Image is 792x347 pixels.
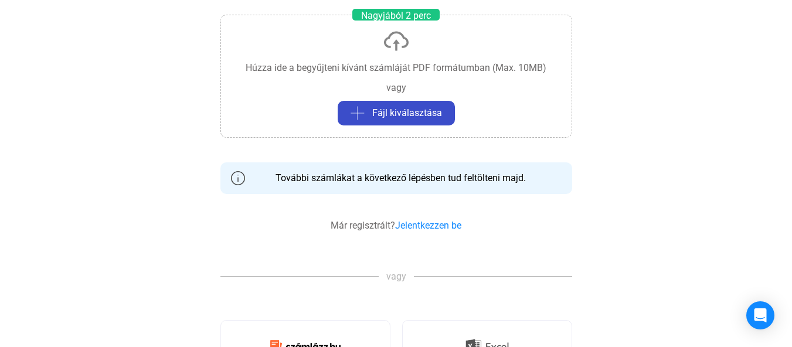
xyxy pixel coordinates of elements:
button: plusz szürkeFájl kiválasztása [338,101,455,125]
font: Nagyjából 2 perc [361,10,431,21]
img: info-szürke-körvonal [231,171,245,185]
img: plusz szürke [351,106,365,120]
font: Fájl kiválasztása [372,107,442,118]
font: Már regisztrált? [331,220,395,231]
img: feltöltés-felhő [382,27,410,55]
font: vagy [386,271,406,282]
div: Open Intercom Messenger [746,301,774,329]
font: vagy [386,82,406,93]
font: Húzza ide a begyűjteni kívánt számláját PDF formátumban (Max. 10MB) [246,62,546,73]
a: Jelentkezzen be [395,220,461,231]
font: További számlákat a következő lépésben tud feltölteni majd. [276,172,526,183]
